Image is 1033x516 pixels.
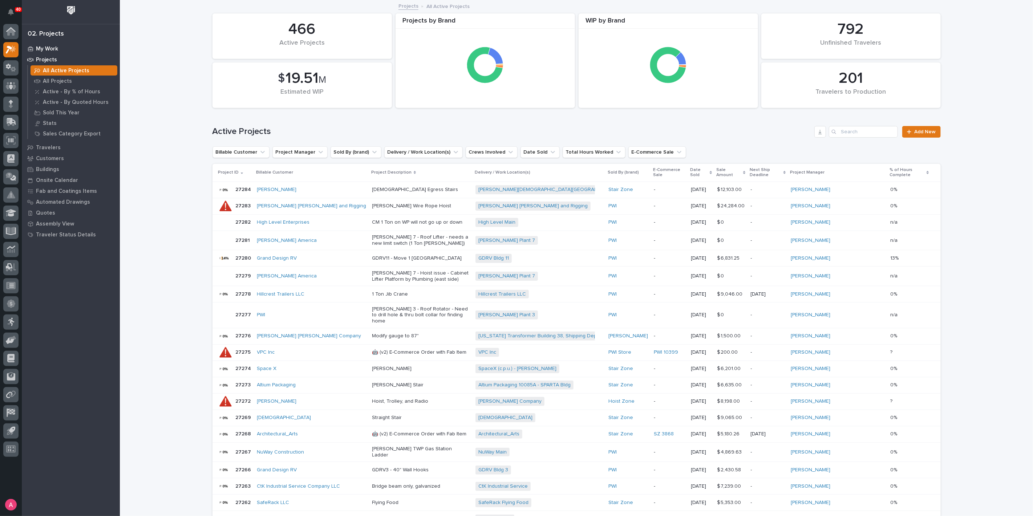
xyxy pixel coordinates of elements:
[236,498,252,506] p: 27262
[22,229,120,240] a: Traveler Status Details
[372,483,470,489] p: Bridge beam only, galvanized
[717,332,742,339] p: $ 1,500.00
[890,236,899,244] p: n/a
[654,431,674,437] a: SZ 3868
[691,467,712,473] p: [DATE]
[43,120,57,127] p: Stats
[608,273,617,279] a: PWI
[43,131,101,137] p: Sales Category Export
[791,333,830,339] a: [PERSON_NAME]
[372,203,470,209] p: [PERSON_NAME] Wire Rope Hoist
[372,333,470,339] p: Modify gauge to 87"
[691,203,712,209] p: [DATE]
[212,250,941,267] tr: 2728027280 Grand Design RV GDRV11 - Move 1 [GEOGRAPHIC_DATA]GDRV Bldg 11 PWI -[DATE]$ 6,831.25$ 6...
[28,76,120,86] a: All Projects
[608,312,617,318] a: PWI
[608,398,635,405] a: Hoist Zone
[372,255,470,261] p: GDRV11 - Move 1 [GEOGRAPHIC_DATA]
[654,382,685,388] p: -
[890,430,899,437] p: 0%
[28,118,120,128] a: Stats
[28,30,64,38] div: 02. Projects
[257,431,298,437] a: Architectural_Arts
[36,145,61,151] p: Travelers
[257,449,304,455] a: NuWay Construction
[36,210,55,216] p: Quotes
[478,237,535,244] a: [PERSON_NAME] Plant 7
[890,381,899,388] p: 0%
[751,449,785,455] p: -
[257,467,297,473] a: Grand Design RV
[236,254,253,261] p: 27280
[257,255,297,261] a: Grand Design RV
[372,500,470,506] p: Flying Food
[372,187,470,193] p: [DEMOGRAPHIC_DATA] Egress Stairs
[654,237,685,244] p: -
[285,71,319,86] span: 19.51
[331,146,381,158] button: Sold By (brand)
[212,426,941,442] tr: 2726827268 Architectural_Arts 🤖 (v2) E-Commerce Order with Fab ItemArchitectural_Arts Stair Zone ...
[225,20,380,38] div: 466
[717,413,744,421] p: $ 9,065.00
[751,187,785,193] p: -
[478,333,598,339] a: [US_STATE] Transformer Building 38, Shipping Dept
[654,219,685,226] p: -
[478,382,571,388] a: Altium Packaging 10085A - SPARTA Bldg
[691,415,712,421] p: [DATE]
[212,267,941,286] tr: 2727927279 [PERSON_NAME] America [PERSON_NAME] 7 - Hoist issue - Cabinet Lifter Platform by Plumb...
[212,126,812,137] h1: Active Projects
[478,500,528,506] a: SafeRack Flying Food
[717,448,744,455] p: $ 4,869.63
[654,187,685,193] p: -
[654,449,685,455] p: -
[890,202,899,209] p: 0%
[717,397,742,405] p: $ 8,198.00
[717,466,743,473] p: $ 2,430.58
[257,366,277,372] a: Space X
[717,364,742,372] p: $ 6,201.00
[257,312,266,318] a: PWI
[890,413,899,421] p: 0%
[236,364,253,372] p: 27274
[608,500,633,506] a: Stair Zone
[478,203,588,209] a: [PERSON_NAME] [PERSON_NAME] and Rigging
[751,500,785,506] p: -
[64,4,78,17] img: Workspace Logo
[608,291,617,297] a: PWI
[608,237,617,244] a: PWI
[691,349,712,355] p: [DATE]
[22,218,120,229] a: Assembly View
[22,43,120,54] a: My Work
[890,498,899,506] p: 0%
[478,273,535,279] a: [PERSON_NAME] Plant 7
[478,291,526,297] a: Hillcrest Trailers LLC
[791,382,830,388] a: [PERSON_NAME]
[774,20,928,38] div: 792
[236,332,253,339] p: 27276
[717,218,726,226] p: $ 0
[691,219,712,226] p: [DATE]
[608,449,617,455] a: PWI
[751,255,785,261] p: -
[717,348,740,355] p: $ 200.00
[225,88,380,103] div: Estimated WIP
[22,54,120,65] a: Projects
[257,237,317,244] a: [PERSON_NAME] America
[236,466,253,473] p: 27266
[384,146,463,158] button: Delivery / Work Location(s)
[628,146,686,158] button: E-Commerce Sale
[791,483,830,489] a: [PERSON_NAME]
[717,272,726,279] p: $ 0
[372,398,470,405] p: Hoist, Trolley, and Radio
[212,393,941,410] tr: 2727227272 [PERSON_NAME] Hoist, Trolley, and Radio[PERSON_NAME] Company Hoist Zone -[DATE]$ 8,198...
[791,449,830,455] a: [PERSON_NAME]
[372,467,470,473] p: GDRV3 - 40" Wall Hooks
[608,333,648,339] a: [PERSON_NAME]
[22,153,120,164] a: Customers
[691,449,712,455] p: [DATE]
[36,57,57,63] p: Projects
[212,344,941,361] tr: 2727527275 VPC Inc 🤖 (v2) E-Commerce Order with Fab ItemVPC Inc PWI Store PWI 10399 [DATE]$ 200.0...
[890,272,899,279] p: n/a
[717,381,744,388] p: $ 6,635.00
[608,255,617,261] a: PWI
